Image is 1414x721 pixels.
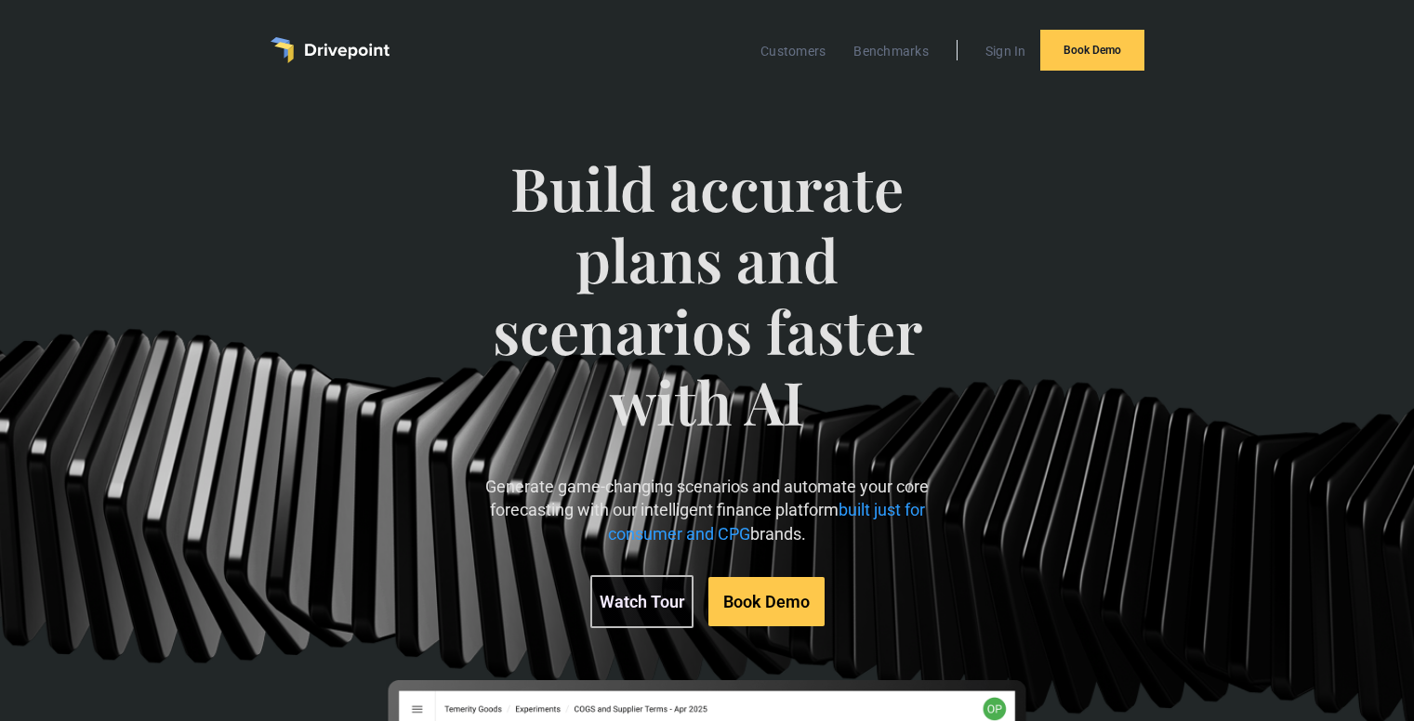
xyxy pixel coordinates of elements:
span: Build accurate plans and scenarios faster with AI [466,152,948,475]
a: Book Demo [708,577,825,626]
a: Sign In [976,39,1036,63]
a: home [271,37,390,63]
a: Book Demo [1040,30,1144,71]
a: Benchmarks [844,39,938,63]
a: Watch Tour [590,575,694,628]
p: Generate game-changing scenarios and automate your core forecasting with our intelligent finance ... [466,475,948,545]
a: Customers [751,39,835,63]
